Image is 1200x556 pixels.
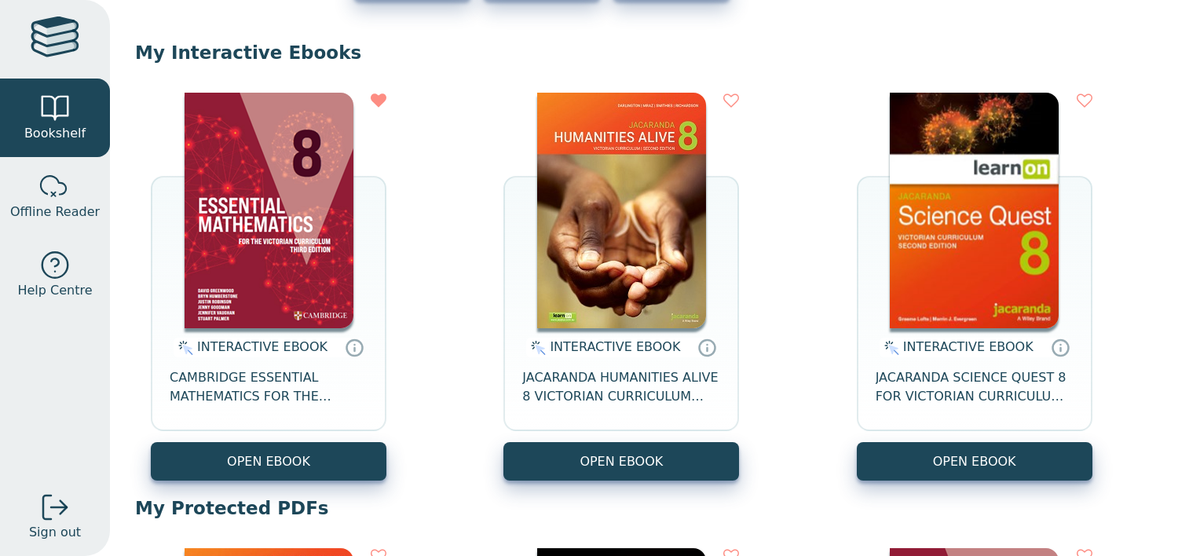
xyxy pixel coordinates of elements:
[1051,338,1070,357] a: Interactive eBooks are accessed online via the publisher’s portal. They contain interactive resou...
[890,93,1059,328] img: fffb2005-5288-ea11-a992-0272d098c78b.png
[537,93,706,328] img: bee2d5d4-7b91-e911-a97e-0272d098c78b.jpg
[880,338,899,357] img: interactive.svg
[17,281,92,300] span: Help Centre
[174,338,193,357] img: interactive.svg
[24,124,86,143] span: Bookshelf
[29,523,81,542] span: Sign out
[876,368,1074,406] span: JACARANDA SCIENCE QUEST 8 FOR VICTORIAN CURRICULUM LEARNON 2E EBOOK
[503,442,739,481] button: OPEN EBOOK
[857,442,1092,481] button: OPEN EBOOK
[526,338,546,357] img: interactive.svg
[522,368,720,406] span: JACARANDA HUMANITIES ALIVE 8 VICTORIAN CURRICULUM LEARNON EBOOK 2E
[10,203,100,221] span: Offline Reader
[151,442,386,481] button: OPEN EBOOK
[170,368,368,406] span: CAMBRIDGE ESSENTIAL MATHEMATICS FOR THE VICTORIAN CURRICULUM YEAR 8 EBOOK 3E
[197,339,327,354] span: INTERACTIVE EBOOK
[135,41,1175,64] p: My Interactive Ebooks
[135,496,1175,520] p: My Protected PDFs
[185,93,353,328] img: bedfc1f2-ad15-45fb-9889-51f3863b3b8f.png
[903,339,1034,354] span: INTERACTIVE EBOOK
[550,339,680,354] span: INTERACTIVE EBOOK
[345,338,364,357] a: Interactive eBooks are accessed online via the publisher’s portal. They contain interactive resou...
[697,338,716,357] a: Interactive eBooks are accessed online via the publisher’s portal. They contain interactive resou...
